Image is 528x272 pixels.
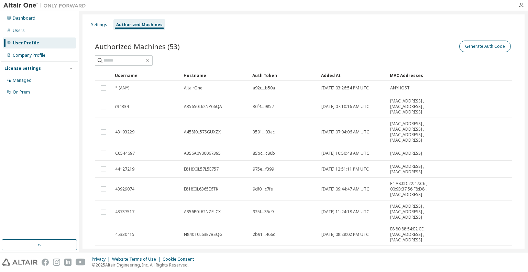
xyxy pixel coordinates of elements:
span: [MAC_ADDRESS] [390,151,422,156]
div: Auth Token [252,70,316,81]
span: [DATE] 08:28:02 PM UTC [321,232,369,237]
span: [DATE] 09:44:47 AM UTC [321,186,369,192]
span: A356S0L62NP66QA [184,104,222,109]
span: A356A0V00067395 [184,151,221,156]
img: altair_logo.svg [2,259,37,266]
span: 44127219 [115,166,134,172]
div: Users [13,28,25,33]
img: instagram.svg [53,259,60,266]
span: [DATE] 10:50:48 AM UTC [321,151,369,156]
img: facebook.svg [42,259,49,266]
span: E818I0L6365E6TK [184,186,218,192]
span: N840T0L63E7BSQG [184,232,222,237]
span: [MAC_ADDRESS] , [MAC_ADDRESS] [390,164,438,175]
span: AltairOne [184,85,202,91]
div: Hostname [184,70,247,81]
div: Settings [91,22,107,28]
button: Generate Auth Code [459,41,511,52]
img: linkedin.svg [64,259,71,266]
span: [MAC_ADDRESS] , [MAC_ADDRESS] , [MAC_ADDRESS] [390,204,438,220]
span: a92c...b50a [253,85,275,91]
span: r34334 [115,104,129,109]
span: 43929074 [115,186,134,192]
span: [DATE] 03:26:54 PM UTC [321,85,369,91]
span: 43737517 [115,209,134,215]
img: youtube.svg [76,259,86,266]
span: 45330415 [115,232,134,237]
span: Authorized Machines (53) [95,42,180,51]
img: Altair One [3,2,89,9]
span: 925f...35c9 [253,209,274,215]
div: MAC Addresses [390,70,439,81]
span: F4:A8:0D:22:47:C6 , 00:93:37:56:F8:D8 , [MAC_ADDRESS] [390,181,438,197]
span: [MAC_ADDRESS] , [MAC_ADDRESS] , [MAC_ADDRESS] , [MAC_ADDRESS] [390,121,438,143]
div: Added At [321,70,384,81]
span: A356P0L62NZFLCX [184,209,221,215]
div: Website Terms of Use [112,257,163,262]
p: © 2025 Altair Engineering, Inc. All Rights Reserved. [92,262,198,268]
span: 36f4...9857 [253,104,274,109]
div: Cookie Consent [163,257,198,262]
span: ANYHOST [390,85,410,91]
span: 975e...f399 [253,166,274,172]
span: E8:80:88:54:E2:CE , [MAC_ADDRESS] , [MAC_ADDRESS] [390,226,438,243]
div: Managed [13,78,32,83]
span: C0544697 [115,151,135,156]
span: [DATE] 12:51:11 PM UTC [321,166,369,172]
div: Company Profile [13,53,45,58]
span: [MAC_ADDRESS] , [MAC_ADDRESS] , [MAC_ADDRESS] [390,98,438,115]
div: Authorized Machines [116,22,163,28]
span: 43193229 [115,129,134,135]
span: E818X0L57L5E757 [184,166,219,172]
div: Username [115,70,178,81]
span: [DATE] 07:04:06 AM UTC [321,129,369,135]
span: * (ANY) [115,85,129,91]
span: 2b91...466c [253,232,275,237]
div: On Prem [13,89,30,95]
span: 3591...03ac [253,129,275,135]
div: Dashboard [13,15,35,21]
div: Privacy [92,257,112,262]
div: User Profile [13,40,39,46]
span: [DATE] 11:24:18 AM UTC [321,209,369,215]
span: 85bc...c80b [253,151,275,156]
span: [DATE] 07:10:16 AM UTC [321,104,369,109]
span: 9df0...c7fe [253,186,273,192]
div: License Settings [4,66,41,71]
span: A458I0L57SGUXZX [184,129,221,135]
